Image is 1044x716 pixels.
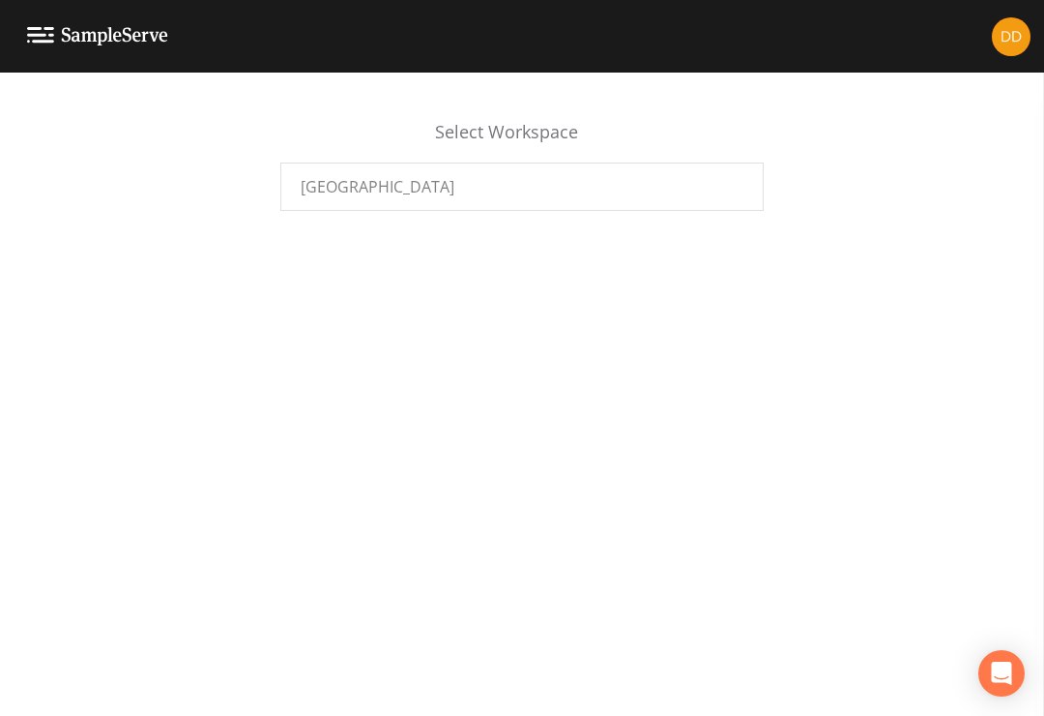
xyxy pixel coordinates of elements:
span: [GEOGRAPHIC_DATA] [301,175,454,198]
a: [GEOGRAPHIC_DATA] [280,163,764,211]
div: Open Intercom Messenger [978,650,1025,697]
div: Select Workspace [280,119,764,163]
img: logo [27,27,168,45]
img: 7d98d358f95ebe5908e4de0cdde0c501 [992,17,1030,56]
